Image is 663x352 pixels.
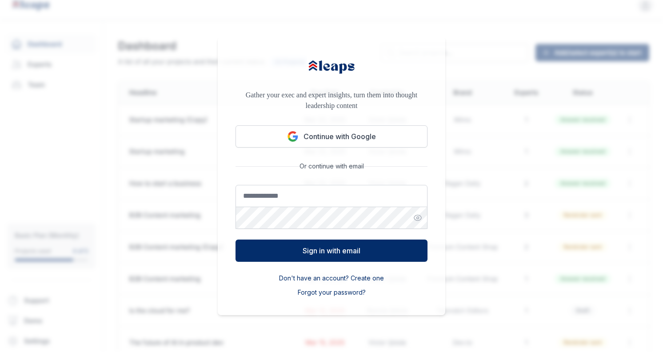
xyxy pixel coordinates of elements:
[296,162,367,171] span: Or continue with email
[236,240,427,262] button: Sign in with email
[236,125,427,148] button: Continue with Google
[298,288,366,297] button: Forgot your password?
[307,55,356,79] img: Leaps
[236,90,427,111] p: Gather your exec and expert insights, turn them into thought leadership content
[279,274,384,283] button: Don't have an account? Create one
[288,131,298,142] img: Google logo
